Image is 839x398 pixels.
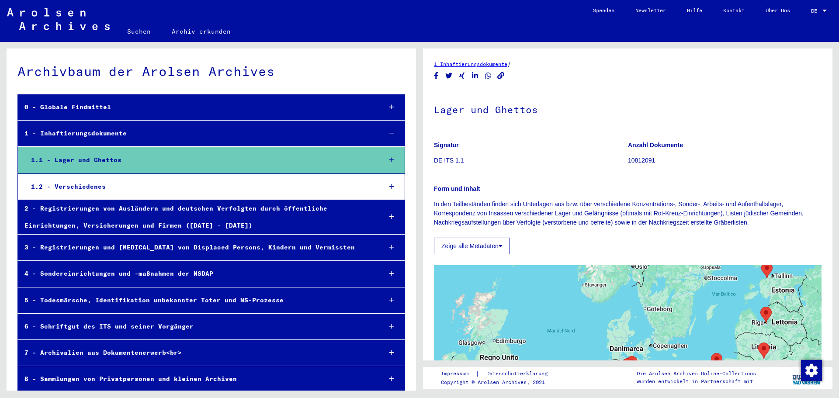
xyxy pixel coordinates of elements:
[711,353,722,369] div: Stutthof Concentration Camp
[18,265,375,282] div: 4 - Sondereinrichtungen und -maßnahmen der NSDAP
[434,238,510,254] button: Zeige alle Metadaten
[628,142,683,149] b: Anzahl Dokumente
[471,70,480,81] button: Share on LinkedIn
[24,178,375,195] div: 1.2 - Verschiedenes
[496,70,506,81] button: Copy link
[17,62,405,81] div: Archivbaum der Arolsen Archives
[441,378,558,386] p: Copyright © Arolsen Archives, 2021
[432,70,441,81] button: Share on Facebook
[18,344,375,361] div: 7 - Archivalien aus Dokumentenerwerb<br>
[18,99,375,116] div: 0 - Globale Findmittel
[811,8,821,14] span: DE
[507,60,511,68] span: /
[758,343,770,359] div: Kauen (Kaunas, Kowno) Ghetto
[161,21,241,42] a: Archiv erkunden
[434,142,459,149] b: Signatur
[434,61,507,67] a: 1 Inhaftierungsdokumente
[434,156,628,165] p: DE ITS 1.1
[628,156,822,165] p: 10812091
[458,70,467,81] button: Share on Xing
[801,360,822,381] img: Change consent
[117,21,161,42] a: Suchen
[18,318,375,335] div: 6 - Schriftgut des ITS und seiner Vorgänger
[441,369,558,378] div: |
[24,152,375,169] div: 1.1 - Lager und Ghettos
[18,239,375,256] div: 3 - Registrierungen und [MEDICAL_DATA] von Displaced Persons, Kindern und Vermissten
[7,8,110,30] img: Arolsen_neg.svg
[18,370,375,388] div: 8 - Sammlungen von Privatpersonen und kleinen Archiven
[790,367,823,388] img: yv_logo.png
[18,125,375,142] div: 1 - Inhaftierungsdokumente
[434,200,822,227] p: In den Teilbeständen finden sich Unterlagen aus bzw. über verschiedene Konzentrations-, Sonder-, ...
[484,70,493,81] button: Share on WhatsApp
[761,262,773,278] div: Klooga / Vaivara Concentration Camp
[637,370,756,377] p: Die Arolsen Archives Online-Collections
[479,369,558,378] a: Datenschutzerklärung
[626,356,638,372] div: Concentration Camp Eutin
[622,358,633,374] div: Concentration Camp Kuhlen
[441,369,475,378] a: Impressum
[760,307,772,323] div: Riga (Kaiserwald) Concentration Camp and Riga Ghetto
[434,90,822,128] h1: Lager und Ghettos
[434,185,480,192] b: Form und Inhalt
[18,292,375,309] div: 5 - Todesmärsche, Identifikation unbekannter Toter und NS-Prozesse
[18,200,375,234] div: 2 - Registrierungen von Ausländern und deutschen Verfolgten durch öffentliche Einrichtungen, Vers...
[637,377,756,385] p: wurden entwickelt in Partnerschaft mit
[444,70,454,81] button: Share on Twitter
